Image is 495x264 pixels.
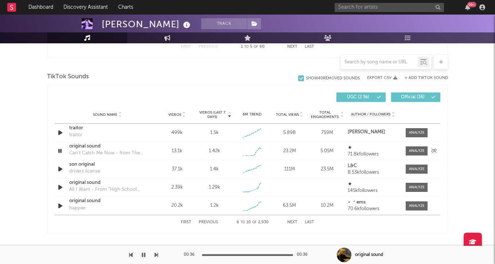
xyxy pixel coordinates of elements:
[233,218,273,227] div: 6 10 2,930
[69,150,145,157] div: Can’t Catch Me Now - from The Hunger Games: The Ballad of Songbirds & Snakes
[47,72,89,81] span: TikTok Sounds
[160,202,194,209] div: 20.2k
[405,76,448,80] button: + Add TikTok Sound
[201,18,247,29] button: Track
[310,147,344,155] div: 5.05M
[210,166,219,173] div: 1.4k
[348,170,398,175] div: 8.53k followers
[297,251,311,259] div: 00:36
[69,186,145,193] div: All I Want - From "High School Musical: The Musical: The Series"
[348,130,385,134] strong: [PERSON_NAME]
[310,129,344,137] div: 759M
[168,113,181,117] span: Videos
[287,220,297,224] button: Next
[348,182,398,187] a: ★
[198,110,227,119] span: Videos (last 7 days)
[391,92,440,102] button: Official(36)
[465,4,470,10] button: 99+
[160,147,194,155] div: 13.1k
[341,59,418,65] input: Search by song name or URL
[348,163,357,168] strong: L&C
[199,220,218,224] button: Previous
[306,76,360,81] div: Show 40 Removed Sounds
[273,166,307,173] div: 111M
[210,202,219,209] div: 1.2k
[160,184,194,191] div: 2.39k
[69,168,100,175] div: drivers license
[233,43,273,51] div: 1 5 60
[287,45,297,49] button: Next
[69,197,145,205] a: original sound
[184,251,198,259] div: 00:36
[467,2,476,7] div: 99 +
[348,200,366,205] strong: ⋆˚࿔ ems
[273,147,307,155] div: 23.2M
[396,95,429,99] span: Official ( 36 )
[252,221,257,224] span: of
[367,76,397,80] button: Export CSV
[397,76,448,80] button: + Add TikTok Sound
[348,145,398,150] a: ★
[102,18,192,30] div: [PERSON_NAME]
[199,45,218,49] button: Previous
[160,129,194,137] div: 499k
[348,163,398,169] a: L&C
[244,45,249,48] span: to
[69,125,145,132] a: traitor
[310,166,344,173] div: 23.5M
[348,182,352,186] strong: ★
[69,131,82,139] div: traitor
[348,145,352,150] strong: ★
[69,161,145,168] a: son original
[348,130,398,135] a: [PERSON_NAME]
[69,143,145,150] a: original sound
[254,45,258,48] span: of
[348,200,398,205] a: ⋆˚࿔ ems
[93,113,117,117] span: Sound Name
[310,110,340,119] span: Total Engagements
[335,3,444,12] input: Search for artists
[305,45,314,49] button: Last
[276,113,299,117] span: Total Views
[355,252,383,258] div: original sound
[351,112,390,117] span: Author / Followers
[273,129,307,137] div: 5.89B
[235,112,269,117] div: 6M Trend
[241,221,245,224] span: to
[181,220,191,224] button: First
[305,220,314,224] button: Last
[348,188,398,193] div: 145k followers
[160,166,194,173] div: 37.1k
[69,205,86,212] div: happier
[273,202,307,209] div: 63.5M
[210,129,219,137] div: 1.5k
[209,147,220,155] div: 1.42k
[348,152,398,157] div: 71.8k followers
[310,202,344,209] div: 10.2M
[69,179,145,186] a: original sound
[336,92,386,102] button: UGC(2.9k)
[341,95,375,99] span: UGC ( 2.9k )
[348,206,398,212] div: 70.6k followers
[209,184,220,191] div: 1.29k
[181,45,191,49] button: First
